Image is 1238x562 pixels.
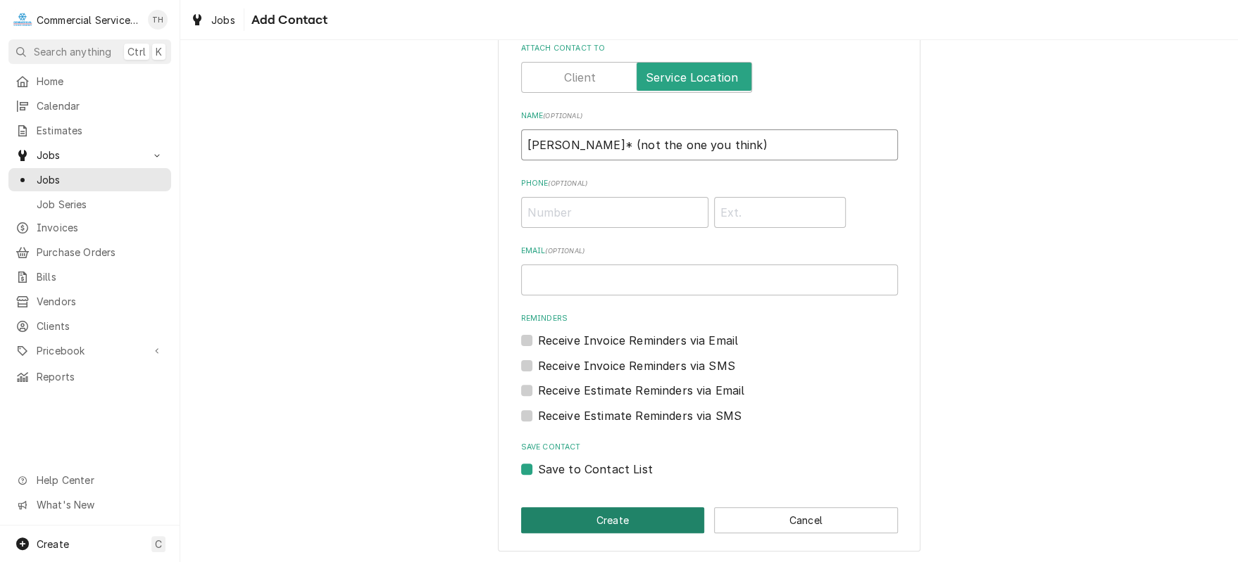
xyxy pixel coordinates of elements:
a: Invoices [8,216,171,239]
div: Contact Edit Form [521,43,898,478]
div: Reminders [521,313,898,349]
div: Ephemeral Contact [521,442,898,478]
div: Phone [521,178,898,228]
div: Button Group [521,507,898,533]
a: Go to Pricebook [8,339,171,362]
a: Bills [8,265,171,288]
div: Contact Create/Update [498,25,920,551]
span: Pricebook [37,343,143,358]
div: Commercial Service Co. [37,13,140,27]
div: TH [148,10,168,30]
div: Button Group Row [521,507,898,533]
span: Reports [37,369,164,384]
a: Go to Jobs [8,143,171,167]
div: Attach contact to [521,43,898,93]
label: Save Contact [521,442,898,453]
a: Jobs [8,168,171,191]
span: Invoices [37,220,164,235]
a: Go to Help Center [8,468,171,492]
span: ( optional ) [543,112,582,120]
div: Commercial Service Co.'s Avatar [13,10,32,30]
span: Help Center [37,473,163,487]
span: K [156,44,162,59]
div: Name [521,110,898,160]
span: Clients [37,319,164,333]
label: Phone [521,178,898,189]
a: Home [8,70,171,93]
input: Number [521,197,708,228]
span: Create [37,538,69,550]
a: Job Series [8,193,171,216]
button: Create [521,507,705,533]
span: ( optional ) [548,179,587,187]
span: Add Contact [247,11,328,30]
label: Attach contact to [521,43,898,54]
label: Receive Estimate Reminders via SMS [538,407,742,424]
span: Bills [37,269,164,284]
span: C [155,537,162,551]
a: Estimates [8,119,171,142]
a: Vendors [8,290,171,313]
label: Receive Invoice Reminders via Email [538,332,739,349]
span: Vendors [37,294,164,309]
span: Job Series [37,197,164,212]
div: C [13,10,32,30]
a: Purchase Orders [8,241,171,264]
label: Receive Estimate Reminders via Email [538,382,745,399]
input: Ext. [714,197,846,228]
label: Receive Invoice Reminders via SMS [538,357,735,374]
span: ( optional ) [545,247,584,255]
a: Calendar [8,94,171,117]
label: Name [521,110,898,122]
label: Email [521,245,898,257]
a: Jobs [185,8,241,32]
div: Tricia Hansen's Avatar [148,10,168,30]
a: Go to What's New [8,493,171,516]
span: Calendar [37,98,164,113]
label: Save to Contact List [538,461,653,478]
div: Email [521,245,898,295]
button: Cancel [714,507,898,533]
button: Search anythingCtrlK [8,39,171,64]
label: Reminders [521,313,898,324]
span: Jobs [37,148,143,162]
span: Jobs [37,172,164,187]
span: What's New [37,497,163,512]
span: Jobs [211,13,235,27]
span: Purchase Orders [37,245,164,260]
span: Home [37,74,164,89]
span: Ctrl [127,44,146,59]
a: Reports [8,365,171,388]
a: Clients [8,314,171,338]
span: Search anything [34,44,111,59]
span: Estimates [37,123,164,138]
